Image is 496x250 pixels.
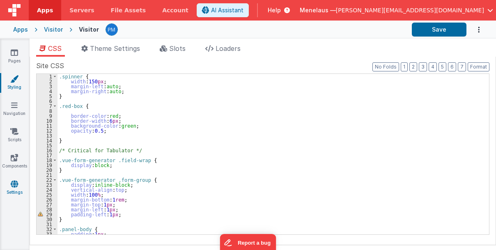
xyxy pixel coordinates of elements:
button: 2 [409,62,417,71]
div: 16 [37,148,57,153]
span: File Assets [111,6,146,14]
div: 17 [37,153,57,158]
button: 3 [419,62,427,71]
div: 28 [37,207,57,212]
button: 4 [429,62,437,71]
div: Apps [13,25,28,34]
span: Theme Settings [90,44,140,53]
div: 20 [37,167,57,172]
div: 12 [37,128,57,133]
div: Visitor [44,25,63,34]
div: 10 [37,118,57,123]
div: 9 [37,113,57,118]
button: 7 [458,62,466,71]
span: Help [268,6,281,14]
div: 8 [37,108,57,113]
div: 22 [37,177,57,182]
div: 13 [37,133,57,138]
button: 1 [401,62,408,71]
div: 24 [37,187,57,192]
div: 27 [37,202,57,207]
button: 5 [439,62,446,71]
div: 14 [37,138,57,143]
span: [PERSON_NAME][EMAIL_ADDRESS][DOMAIN_NAME] [336,6,484,14]
button: No Folds [372,62,399,71]
button: Save [412,23,466,37]
div: 11 [37,123,57,128]
div: 33 [37,232,57,236]
button: Format [468,62,489,71]
div: 30 [37,217,57,222]
div: 7 [37,103,57,108]
div: 29 [37,212,57,217]
span: CSS [48,44,62,53]
div: 3 [37,84,57,89]
button: Menelaus — [PERSON_NAME][EMAIL_ADDRESS][DOMAIN_NAME] [300,6,493,14]
div: 32 [37,227,57,232]
span: Loaders [216,44,241,53]
button: 6 [448,62,456,71]
div: 18 [37,158,57,163]
div: 21 [37,172,57,177]
div: 23 [37,182,57,187]
div: 15 [37,143,57,148]
div: 31 [37,222,57,227]
div: Visitor [79,25,99,34]
div: 2 [37,79,57,84]
span: Menelaus — [300,6,336,14]
div: 26 [37,197,57,202]
div: 4 [37,89,57,94]
img: a12ed5ba5769bda9d2665f51d2850528 [106,24,117,35]
button: Options [466,21,483,38]
span: Site CSS [36,61,64,71]
span: Servers [69,6,94,14]
div: 6 [37,99,57,103]
span: Apps [37,6,53,14]
div: 19 [37,163,57,167]
div: 25 [37,192,57,197]
button: AI Assistant [197,3,249,17]
span: AI Assistant [211,6,243,14]
div: 1 [37,74,57,79]
span: Slots [169,44,186,53]
div: 5 [37,94,57,99]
